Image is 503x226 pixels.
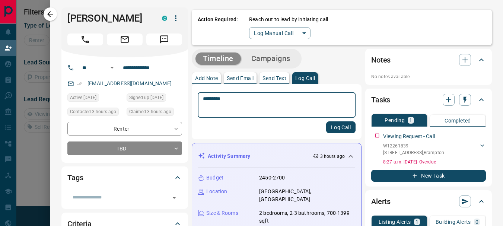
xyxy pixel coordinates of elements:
a: [EMAIL_ADDRESS][DOMAIN_NAME] [87,80,172,86]
p: Size & Rooms [206,209,238,217]
div: split button [249,27,311,39]
p: Action Required: [198,16,238,39]
p: Reach out to lead by initiating call [249,16,328,23]
p: Send Email [227,76,254,81]
div: W12261839[STREET_ADDRESS],Brampton [383,141,486,157]
p: 1 [409,118,412,123]
p: Viewing Request - Call [383,133,435,140]
div: Mon Aug 18 2025 [67,108,123,118]
button: Log Call [326,121,356,133]
p: Budget [206,174,223,182]
span: Contacted 3 hours ago [70,108,116,115]
p: Send Text [262,76,286,81]
span: Signed up [DATE] [129,94,163,101]
div: Alerts [371,192,486,210]
p: [STREET_ADDRESS] , Brampton [383,149,444,156]
p: Log Call [295,76,315,81]
button: Timeline [195,52,241,65]
h2: Notes [371,54,391,66]
h2: Alerts [371,195,391,207]
span: Active [DATE] [70,94,96,101]
p: Activity Summary [208,152,250,160]
button: Campaigns [244,52,298,65]
span: Claimed 3 hours ago [129,108,171,115]
p: Listing Alerts [379,219,411,225]
p: Pending [385,118,405,123]
p: 1 [416,219,418,225]
span: Call [67,34,103,45]
p: 8:27 a.m. [DATE] - Overdue [383,159,486,165]
div: TBD [67,141,182,155]
p: W12261839 [383,143,444,149]
h2: Tasks [371,94,390,106]
p: Location [206,188,227,195]
div: Renter [67,122,182,136]
div: Notes [371,51,486,69]
button: New Task [371,170,486,182]
div: Mon Aug 18 2025 [127,108,182,118]
div: condos.ca [162,16,167,21]
p: Completed [445,118,471,123]
button: Log Manual Call [249,27,298,39]
p: 0 [475,219,478,225]
div: Sat Jul 19 2025 [127,93,182,104]
div: Sun Aug 03 2025 [67,93,123,104]
p: 2450-2700 [259,174,285,182]
div: Activity Summary3 hours ago [198,149,355,163]
span: Message [146,34,182,45]
h1: [PERSON_NAME] [67,12,151,24]
div: Tags [67,169,182,187]
svg: Email Verified [77,81,82,86]
p: [GEOGRAPHIC_DATA], [GEOGRAPHIC_DATA] [259,188,355,203]
button: Open [108,63,117,72]
p: No notes available [371,73,486,80]
p: Building Alerts [436,219,471,225]
p: 3 hours ago [320,153,345,160]
p: Add Note [195,76,218,81]
div: Tasks [371,91,486,109]
span: Email [107,34,143,45]
h2: Tags [67,172,83,184]
button: Open [169,192,179,203]
p: 2 bedrooms, 2-3 bathrooms, 700-1399 sqft [259,209,355,225]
